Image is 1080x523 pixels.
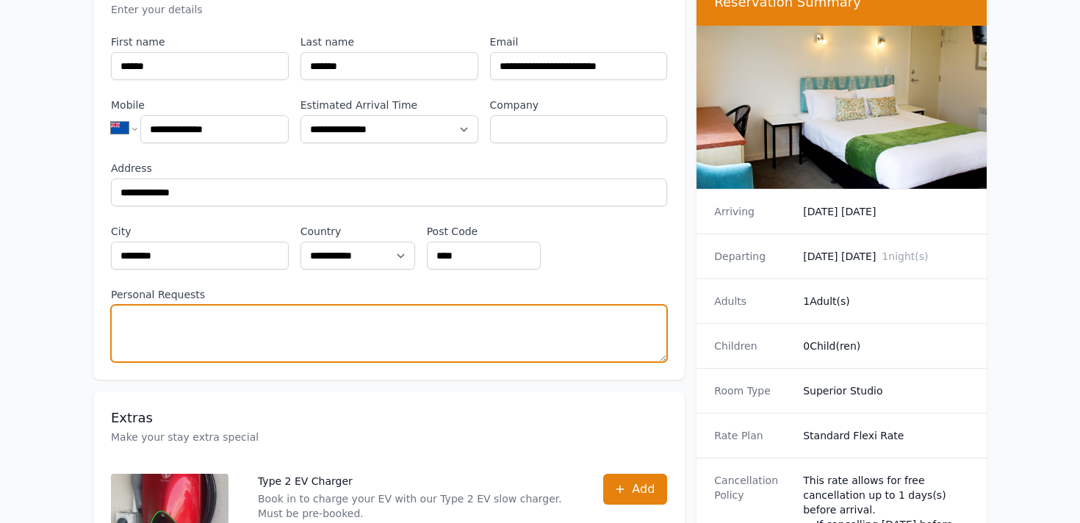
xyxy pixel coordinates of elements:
[258,474,574,488] p: Type 2 EV Charger
[696,26,987,189] img: Superior Studio
[490,35,668,49] label: Email
[714,428,791,443] dt: Rate Plan
[714,383,791,398] dt: Room Type
[111,430,667,444] p: Make your stay extra special
[111,98,289,112] label: Mobile
[714,294,791,309] dt: Adults
[803,383,969,398] dd: Superior Studio
[111,2,667,17] p: Enter your details
[111,287,667,302] label: Personal Requests
[714,204,791,219] dt: Arriving
[300,224,415,239] label: Country
[427,224,541,239] label: Post Code
[803,428,969,443] dd: Standard Flexi Rate
[300,98,478,112] label: Estimated Arrival Time
[258,491,574,521] p: Book in to charge your EV with our Type 2 EV slow charger. Must be pre-booked.
[490,98,668,112] label: Company
[111,409,667,427] h3: Extras
[803,294,969,309] dd: 1 Adult(s)
[714,339,791,353] dt: Children
[803,339,969,353] dd: 0 Child(ren)
[603,474,667,505] button: Add
[111,161,667,176] label: Address
[803,249,969,264] dd: [DATE] [DATE]
[803,204,969,219] dd: [DATE] [DATE]
[632,480,655,498] span: Add
[882,250,928,262] span: 1 night(s)
[300,35,478,49] label: Last name
[111,35,289,49] label: First name
[714,249,791,264] dt: Departing
[111,224,289,239] label: City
